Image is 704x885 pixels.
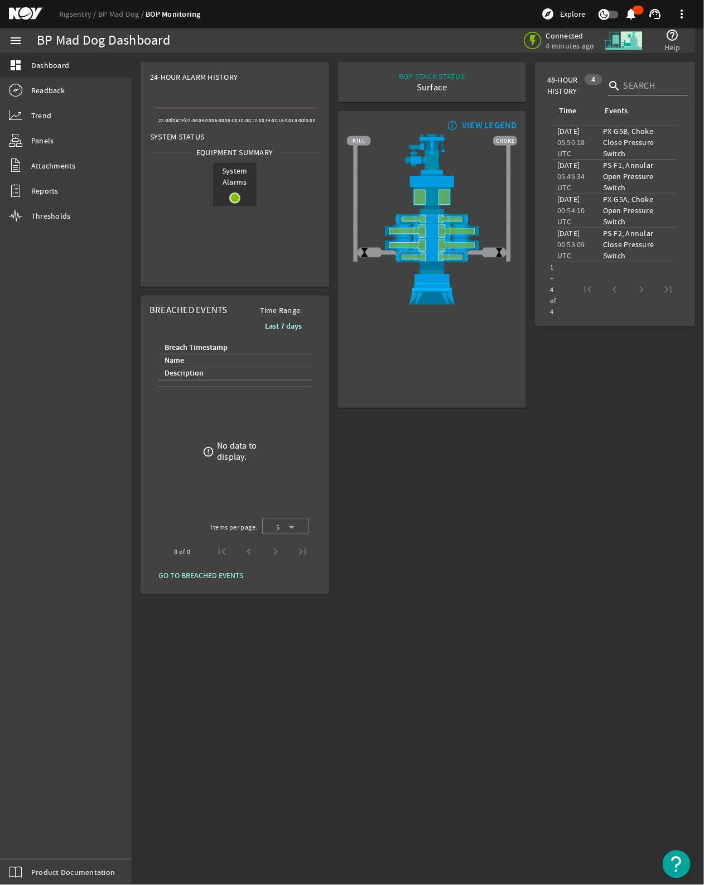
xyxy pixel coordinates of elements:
[150,304,228,316] span: Breached Events
[504,198,514,215] img: TransparentStackSlice.png
[347,175,518,215] img: UpperAnnularOpen.png
[225,117,238,124] text: 08:00
[603,160,673,193] div: PS-F1, Annular Open Pressure Switch
[399,71,465,82] div: BOP STACK STATUS
[150,565,252,585] button: GO TO BREACHED EVENTS
[266,321,302,331] b: Last 7 days
[557,205,585,227] legacy-datetime-component: 00:54:10 UTC
[212,117,225,124] text: 06:00
[557,194,580,204] legacy-datetime-component: [DATE]
[557,228,580,238] legacy-datetime-component: [DATE]
[585,74,602,85] div: 4
[202,446,214,458] mat-icon: error_outline
[624,79,679,93] input: Search
[31,185,59,196] span: Reports
[557,171,585,193] legacy-datetime-component: 05:49:34 UTC
[347,262,518,305] img: WellheadConnector.png
[292,117,305,124] text: 18:00
[251,305,311,316] span: Time Range:
[163,354,302,367] div: Name
[603,228,673,261] div: PS-F2, Annular Close Pressure Switch
[445,121,458,130] mat-icon: info_outline
[648,7,662,21] mat-icon: support_agent
[557,137,585,158] legacy-datetime-component: 05:50:18 UTC
[494,247,504,257] img: ValveClose.png
[199,117,211,124] text: 04:00
[603,194,673,227] div: PX-G5A, Choke Open Pressure Switch
[350,198,360,215] img: TransparentStackSlice.png
[31,60,69,71] span: Dashboard
[31,135,54,146] span: Panels
[560,8,585,20] span: Explore
[663,850,691,878] button: Open Resource Center
[347,224,518,238] img: ShearRamOpen.png
[211,522,258,533] div: Items per page:
[347,252,518,261] img: PipeRamOpen.png
[174,546,190,557] div: 0 of 0
[462,120,517,131] div: VIEW LEGEND
[31,110,51,121] span: Trend
[59,9,98,19] a: Rigsentry
[605,105,628,117] div: Events
[359,247,369,257] img: ValveClose.png
[252,117,264,124] text: 12:00
[557,160,580,170] legacy-datetime-component: [DATE]
[158,570,243,581] span: GO TO BREACHED EVENTS
[399,82,465,93] div: Surface
[31,85,65,96] span: Readback
[257,316,311,336] button: Last 7 days
[668,1,695,27] button: more_vert
[37,35,170,46] div: BP Mad Dog Dashboard
[31,867,115,878] span: Product Documentation
[31,210,71,222] span: Thresholds
[238,117,251,124] text: 10:00
[171,117,186,124] text: [DATE]
[158,117,171,124] text: 22:00
[146,9,201,20] a: BOP Monitoring
[557,126,580,136] legacy-datetime-component: [DATE]
[347,134,518,175] img: RiserAdapter.png
[98,9,146,19] a: BP Mad Dog
[602,20,644,61] img: Skid.svg
[150,71,238,83] span: 24-Hour Alarm History
[9,34,22,47] mat-icon: menu
[303,117,316,124] text: 20:00
[557,239,585,261] legacy-datetime-component: 00:53:09 UTC
[557,105,590,117] div: Time
[546,41,595,51] span: 4 minutes ago
[537,5,590,23] button: Explore
[546,31,595,41] span: Connected
[603,105,668,117] div: Events
[541,7,554,21] mat-icon: explore
[666,28,679,42] mat-icon: help_outline
[265,117,278,124] text: 14:00
[625,7,638,21] mat-icon: notifications
[9,59,22,72] mat-icon: dashboard
[213,163,257,190] span: System Alarms
[192,147,277,158] span: Equipment Summary
[550,262,557,318] div: 1 – 4 of 4
[165,354,184,367] div: Name
[163,342,302,354] div: Breach Timestamp
[664,42,681,53] span: Help
[559,105,576,117] div: Time
[217,440,267,463] div: No data to display.
[347,214,518,223] img: PipeRamOpen.png
[31,160,76,171] span: Attachments
[278,117,291,124] text: 16:00
[163,367,302,379] div: Description
[547,74,579,97] span: 48-Hour History
[603,126,673,159] div: PX-G5B, Choke Close Pressure Switch
[150,131,204,142] span: System Status
[347,238,518,253] img: ShearRamOpen.png
[185,117,198,124] text: 02:00
[165,367,204,379] div: Description
[165,342,228,354] div: Breach Timestamp
[608,79,621,93] i: search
